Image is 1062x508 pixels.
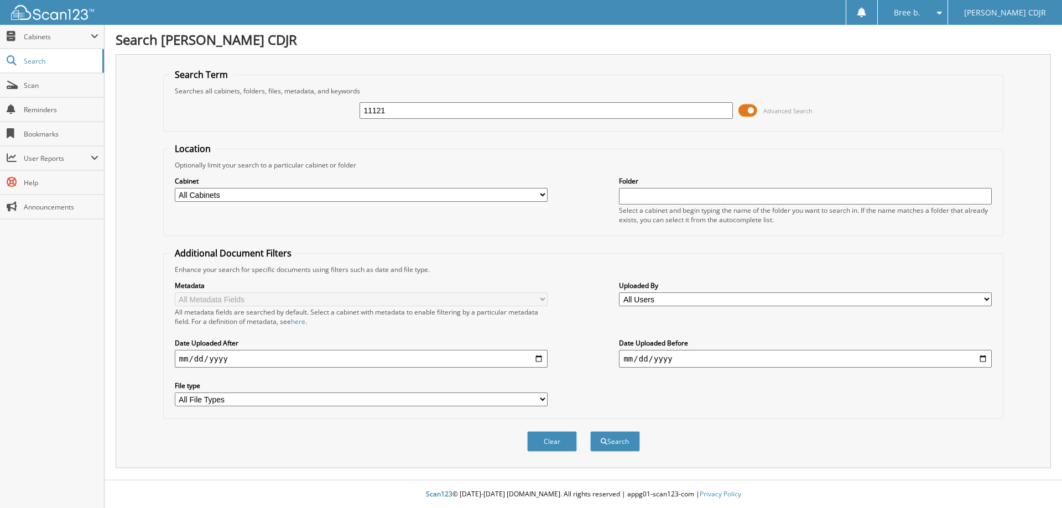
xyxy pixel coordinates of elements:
div: Searches all cabinets, folders, files, metadata, and keywords [169,86,998,96]
span: Advanced Search [763,107,813,115]
span: [PERSON_NAME] CDJR [964,9,1046,16]
label: Metadata [175,281,548,290]
legend: Additional Document Filters [169,247,297,259]
input: start [175,350,548,368]
input: end [619,350,992,368]
div: © [DATE]-[DATE] [DOMAIN_NAME]. All rights reserved | appg01-scan123-com | [105,481,1062,508]
a: Privacy Policy [700,489,741,499]
span: Cabinets [24,32,91,41]
div: Enhance your search for specific documents using filters such as date and file type. [169,265,998,274]
span: User Reports [24,154,91,163]
span: Scan123 [426,489,452,499]
h1: Search [PERSON_NAME] CDJR [116,30,1051,49]
div: Select a cabinet and begin typing the name of the folder you want to search in. If the name match... [619,206,992,224]
span: Scan [24,81,98,90]
span: Announcements [24,202,98,212]
img: scan123-logo-white.svg [11,5,94,20]
label: Cabinet [175,176,548,186]
label: Uploaded By [619,281,992,290]
span: Help [24,178,98,187]
a: here [291,317,305,326]
span: Search [24,56,97,66]
button: Clear [527,431,577,452]
label: Folder [619,176,992,186]
span: Bree b. [894,9,920,16]
span: Reminders [24,105,98,114]
legend: Search Term [169,69,233,81]
legend: Location [169,143,216,155]
label: Date Uploaded Before [619,338,992,348]
span: Bookmarks [24,129,98,139]
div: Optionally limit your search to a particular cabinet or folder [169,160,998,170]
iframe: Chat Widget [1007,455,1062,508]
div: All metadata fields are searched by default. Select a cabinet with metadata to enable filtering b... [175,307,548,326]
label: Date Uploaded After [175,338,548,348]
button: Search [590,431,640,452]
label: File type [175,381,548,390]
